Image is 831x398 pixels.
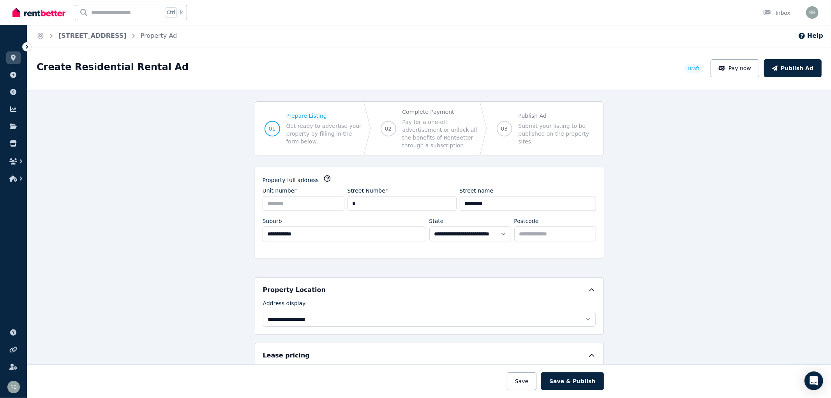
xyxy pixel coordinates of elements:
button: Save [507,372,536,390]
img: Ravi Beniwal [806,6,819,19]
span: 01 [269,125,276,133]
span: k [180,9,183,16]
nav: Breadcrumb [27,25,186,47]
label: Street name [460,187,494,195]
button: Save & Publish [541,372,603,390]
label: Street Number [348,187,388,195]
span: Draft [688,65,699,72]
span: Publish Ad [519,112,594,120]
label: Postcode [514,217,539,225]
span: 03 [501,125,508,133]
span: Ctrl [165,7,177,18]
div: Open Intercom Messenger [805,371,823,390]
h5: Property Location [263,285,326,295]
img: RentBetter [12,7,65,18]
button: Publish Ad [764,59,822,77]
span: Get ready to advertise your property by filling in the form below. [286,122,362,145]
span: Prepare Listing [286,112,362,120]
label: State [429,217,444,225]
nav: Progress [255,101,604,156]
label: Suburb [263,217,282,225]
img: Ravi Beniwal [7,381,20,393]
div: Inbox [763,9,790,17]
h1: Create Residential Rental Ad [37,61,189,73]
label: Address display [263,299,306,310]
span: Submit your listing to be published on the property sites [519,122,594,145]
span: Pay for a one-off advertisement or unlock all the benefits of RentBetter through a subscription [402,118,478,149]
a: Property Ad [141,32,177,39]
label: Unit number [263,187,297,195]
button: Pay now [711,59,760,77]
h5: Lease pricing [263,351,310,360]
span: Complete Payment [402,108,478,116]
span: 02 [385,125,392,133]
button: Help [798,31,823,41]
a: [STREET_ADDRESS] [58,32,127,39]
label: Property full address [263,176,319,184]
